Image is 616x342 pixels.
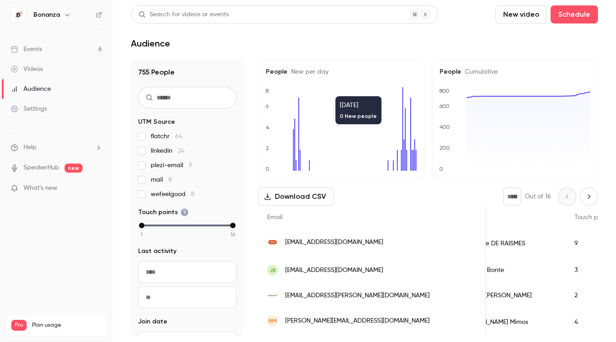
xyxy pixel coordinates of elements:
div: Events [11,45,42,54]
text: 8 [265,88,269,94]
span: New per day [287,69,329,75]
div: min [139,223,144,228]
text: 600 [439,103,449,109]
span: JB [269,266,276,274]
div: Videos [11,65,43,74]
h6: Bonanza [33,10,60,19]
img: groupevitaminet.com [267,290,278,301]
img: Bonanza [11,8,26,22]
span: UTM Source [138,117,175,126]
div: Search for videos or events [139,10,229,19]
span: 1 [141,230,143,239]
button: New video [496,5,547,23]
text: 0 [439,166,443,172]
div: Audience [11,84,51,94]
span: 8 [168,177,172,183]
iframe: Noticeable Trigger [91,184,102,192]
span: What's new [23,183,57,193]
span: plezi-email [151,161,192,170]
div: [PERSON_NAME] Mimos [453,308,565,336]
h5: People [266,67,417,76]
span: [EMAIL_ADDRESS][PERSON_NAME][DOMAIN_NAME] [285,291,430,300]
span: Plan usage [32,322,102,329]
button: Schedule [551,5,598,23]
span: Pro [11,320,27,331]
span: Last activity [138,247,176,256]
span: Touch points [138,208,189,217]
span: Email [267,214,283,220]
span: flatchr [151,132,182,141]
h1: Audience [131,38,170,49]
span: [EMAIL_ADDRESS][DOMAIN_NAME] [285,238,383,247]
button: Download CSV [258,187,333,206]
img: bouygues.com [267,237,278,248]
span: [EMAIL_ADDRESS][DOMAIN_NAME] [285,266,383,275]
span: Touch points [574,214,611,220]
span: wefeelgood [151,190,195,199]
text: 800 [439,88,449,94]
div: Jeremie Bonte [453,258,565,283]
span: Join date [138,317,167,326]
text: 6 [265,103,269,109]
h5: People [440,67,591,76]
span: 24 [178,148,185,154]
div: Noémie [PERSON_NAME] [453,283,565,308]
div: Charlotte DE RAISMES [453,230,565,258]
span: [PERSON_NAME][EMAIL_ADDRESS][DOMAIN_NAME] [285,316,430,326]
text: 200 [440,145,450,151]
span: mail [151,175,172,184]
span: linkedin [151,146,185,155]
span: Cumulative [461,69,498,75]
span: 16 [231,230,235,239]
button: Next page [580,187,598,206]
text: 4 [266,124,269,131]
text: 400 [440,124,450,131]
div: Settings [11,104,47,113]
text: 2 [266,145,269,151]
h1: 755 People [138,67,236,78]
span: 9 [189,162,192,169]
span: NM [269,317,277,325]
a: SpeakerHub [23,163,59,173]
span: Help [23,143,37,152]
div: max [230,223,236,228]
p: Out of 16 [525,192,551,201]
span: new [65,164,83,173]
span: 64 [175,133,182,140]
li: help-dropdown-opener [11,143,102,152]
text: 0 [265,166,269,172]
span: 8 [191,191,195,197]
